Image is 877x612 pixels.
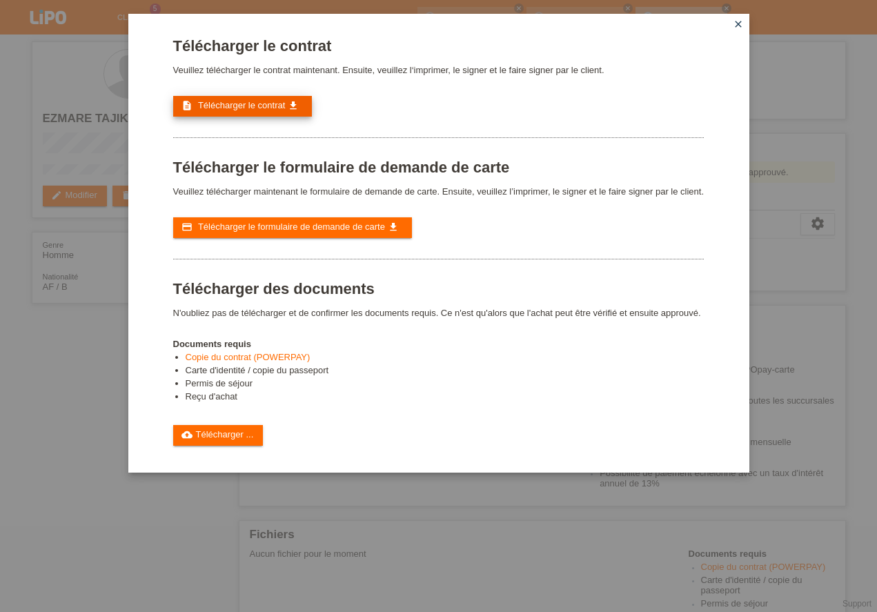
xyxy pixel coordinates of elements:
[173,425,264,446] a: cloud_uploadTélécharger ...
[198,221,385,232] span: Télécharger le formulaire de demande de carte
[173,217,412,238] a: credit_card Télécharger le formulaire de demande de carte get_app
[186,365,704,378] li: Carte d'identité / copie du passeport
[729,17,747,33] a: close
[173,186,704,197] p: Veuillez télécharger maintenant le formulaire de demande de carte. Ensuite, veuillez l’imprimer, ...
[173,37,704,55] h1: Télécharger le contrat
[173,339,704,349] h4: Documents requis
[186,378,704,391] li: Permis de séjour
[288,100,299,111] i: get_app
[186,391,704,404] li: Reçu d'achat
[173,308,704,318] p: N'oubliez pas de télécharger et de confirmer les documents requis. Ce n'est qu'alors que l'achat ...
[173,159,704,176] h1: Télécharger le formulaire de demande de carte
[173,280,704,297] h1: Télécharger des documents
[181,100,193,111] i: description
[388,221,399,233] i: get_app
[186,352,311,362] a: Copie du contrat (POWERPAY)
[733,19,744,30] i: close
[181,429,193,440] i: cloud_upload
[173,65,704,75] p: Veuillez télécharger le contrat maintenant. Ensuite, veuillez l‘imprimer, le signer et le faire s...
[173,96,312,117] a: description Télécharger le contrat get_app
[198,100,285,110] span: Télécharger le contrat
[181,221,193,233] i: credit_card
